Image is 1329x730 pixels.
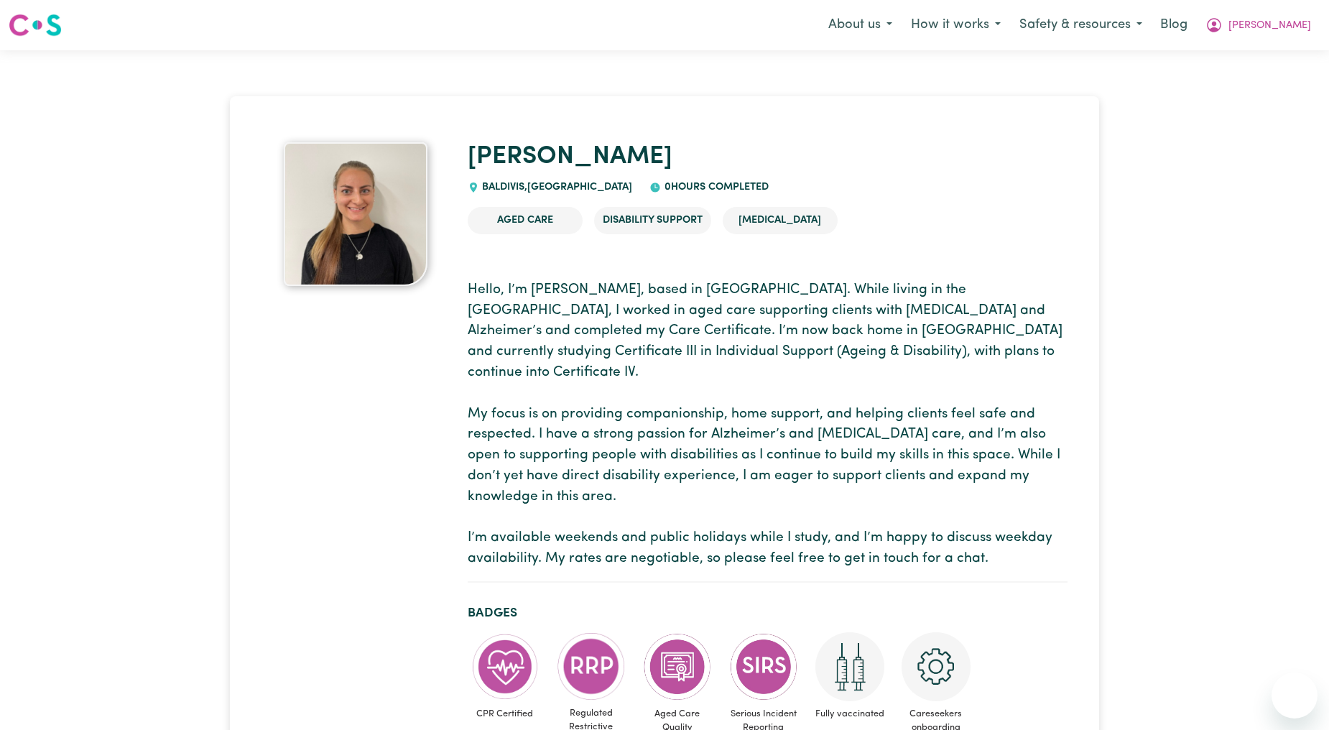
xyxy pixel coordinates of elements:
[468,280,1068,570] p: Hello, I’m [PERSON_NAME], based in [GEOGRAPHIC_DATA]. While living in the [GEOGRAPHIC_DATA], I wo...
[661,182,769,193] span: 0 hours completed
[723,207,838,234] li: [MEDICAL_DATA]
[643,632,712,701] img: CS Academy: Aged Care Quality Standards & Code of Conduct course completed
[815,632,884,701] img: Care and support worker has received 2 doses of COVID-19 vaccine
[9,12,62,38] img: Careseekers logo
[902,10,1010,40] button: How it works
[819,10,902,40] button: About us
[468,207,583,234] li: Aged Care
[1152,9,1196,41] a: Blog
[557,632,626,701] img: CS Academy: Regulated Restrictive Practices course completed
[284,142,427,286] img: Rachelle
[479,182,633,193] span: BALDIVIS , [GEOGRAPHIC_DATA]
[468,144,672,170] a: [PERSON_NAME]
[594,207,711,234] li: Disability Support
[261,142,450,286] a: Rachelle's profile picture'
[471,632,540,701] img: Care and support worker has completed CPR Certification
[9,9,62,42] a: Careseekers logo
[468,606,1068,621] h2: Badges
[812,701,887,726] span: Fully vaccinated
[1272,673,1318,719] iframe: Button to launch messaging window
[468,701,542,726] span: CPR Certified
[1228,18,1311,34] span: [PERSON_NAME]
[729,632,798,701] img: CS Academy: Serious Incident Reporting Scheme course completed
[1010,10,1152,40] button: Safety & resources
[1196,10,1320,40] button: My Account
[902,632,971,701] img: CS Academy: Careseekers Onboarding course completed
